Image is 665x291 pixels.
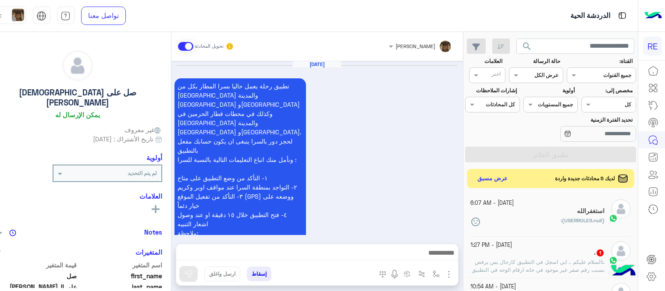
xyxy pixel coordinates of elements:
[146,154,162,161] h6: أولوية
[472,259,605,273] span: السلام عليكم .. ابي اسجل في التطبيق كارحال بس يرفض بسبب رقم صفر غير موجود في خانه ارقام الوحه في ...
[379,271,386,278] img: make a call
[195,43,224,50] small: تحويل المحادثة
[470,241,512,249] small: [DATE] - 1:27 PM
[611,241,631,261] img: defaultAdmin.png
[568,57,633,65] label: القناة:
[643,37,662,56] div: RE
[404,270,411,277] img: create order
[9,229,16,236] img: notes
[562,217,605,224] span: (USERROLES.null)
[524,87,575,95] label: أولوية
[602,259,605,265] b: :
[555,175,615,182] span: لديك 5 محادثات جديدة واردة
[93,134,153,144] span: تاريخ الأشتراك : [DATE]
[55,111,100,119] h6: يمكن الإرسال له
[470,283,516,291] small: [DATE] - 10:54 AM
[611,199,631,219] img: defaultAdmin.png
[466,87,517,95] label: إشارات الملاحظات
[473,172,511,185] button: عرض مسبق
[204,266,240,281] button: ارسل واغلق
[582,87,633,95] label: مخصص إلى:
[144,228,162,236] h6: Notes
[444,269,454,280] img: send attachment
[247,266,271,281] button: إسقاط
[389,269,400,280] img: send voice note
[124,125,162,134] span: غير معروف
[400,266,414,281] button: create order
[594,249,605,256] h5: .
[524,116,633,124] label: تحديد الفترة الزمنية
[491,70,502,80] div: اختر
[414,266,429,281] button: Trigger scenario
[78,271,162,280] span: first_name
[135,248,162,256] h6: المتغيرات
[644,7,662,25] img: Logo
[63,51,92,81] img: defaultAdmin.png
[603,259,605,265] span: .
[617,10,628,21] img: tab
[395,43,435,49] span: [PERSON_NAME]
[516,39,538,57] button: search
[418,270,425,277] img: Trigger scenario
[293,61,341,67] h6: [DATE]
[608,256,639,287] img: hulul-logo.png
[57,7,75,25] a: tab
[597,249,604,256] span: 1
[570,10,610,22] p: الدردشة الحية
[466,57,502,65] label: العلامات
[78,260,162,270] span: اسم المتغير
[12,9,24,21] img: userImage
[429,266,443,281] button: select flow
[36,11,46,21] img: tab
[510,57,560,65] label: حالة الرسالة
[433,270,440,277] img: select flow
[522,41,532,52] span: search
[465,147,636,162] button: تطبيق الفلاتر
[609,214,618,223] img: WhatsApp
[609,256,618,265] img: WhatsApp
[561,217,605,224] b: :
[81,7,126,25] a: تواصل معنا
[60,11,71,21] img: tab
[184,270,193,278] img: send message
[577,207,605,215] h5: استغفرالله
[470,199,514,207] small: [DATE] - 6:07 AM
